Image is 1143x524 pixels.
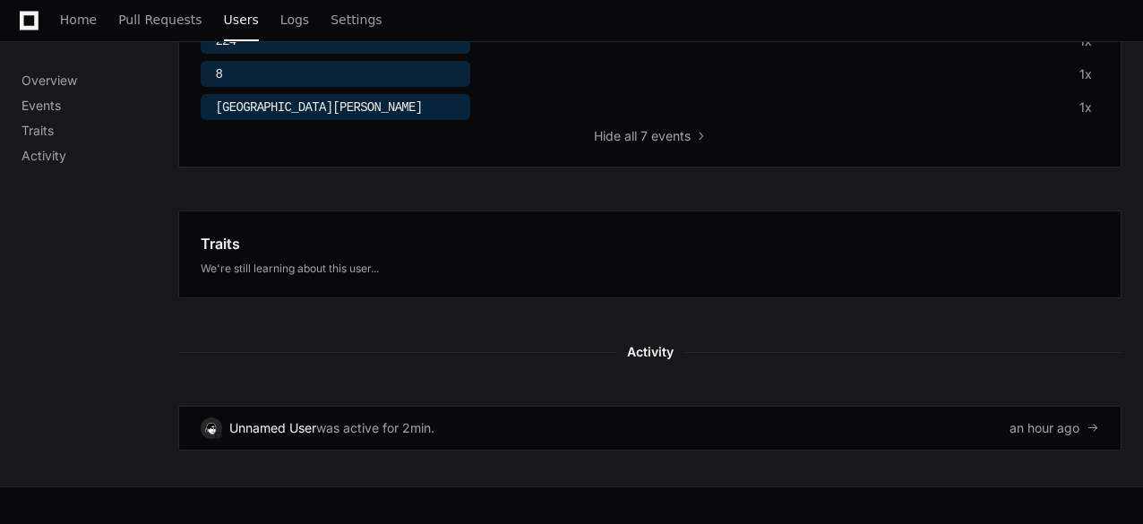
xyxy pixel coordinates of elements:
p: Traits [21,122,178,140]
button: Hideall 7 events [594,127,707,145]
div: 1x [1079,65,1092,83]
div: 1x [1079,99,1092,116]
div: We're still learning about this user... [201,262,1099,276]
span: Home [60,14,97,25]
span: Hide [594,127,621,145]
div: an hour ago [1010,419,1099,437]
span: Users [224,14,259,25]
div: Unnamed User [229,419,316,437]
p: Activity [21,147,178,165]
a: Unnamed Userwas active for 2min.an hour ago [178,406,1122,451]
span: [GEOGRAPHIC_DATA][PERSON_NAME] [215,100,422,115]
span: Pull Requests [118,14,202,25]
span: 8 [215,67,222,82]
span: Activity [616,341,684,363]
p: Overview [21,72,178,90]
span: Logs [280,14,309,25]
span: all 7 events [624,127,691,145]
app-pz-page-link-header: Traits [201,233,1099,254]
span: Settings [331,14,382,25]
p: Events [21,97,178,115]
h1: Traits [201,233,240,254]
img: 2.svg [203,419,220,436]
div: was active for 2min. [316,419,434,437]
